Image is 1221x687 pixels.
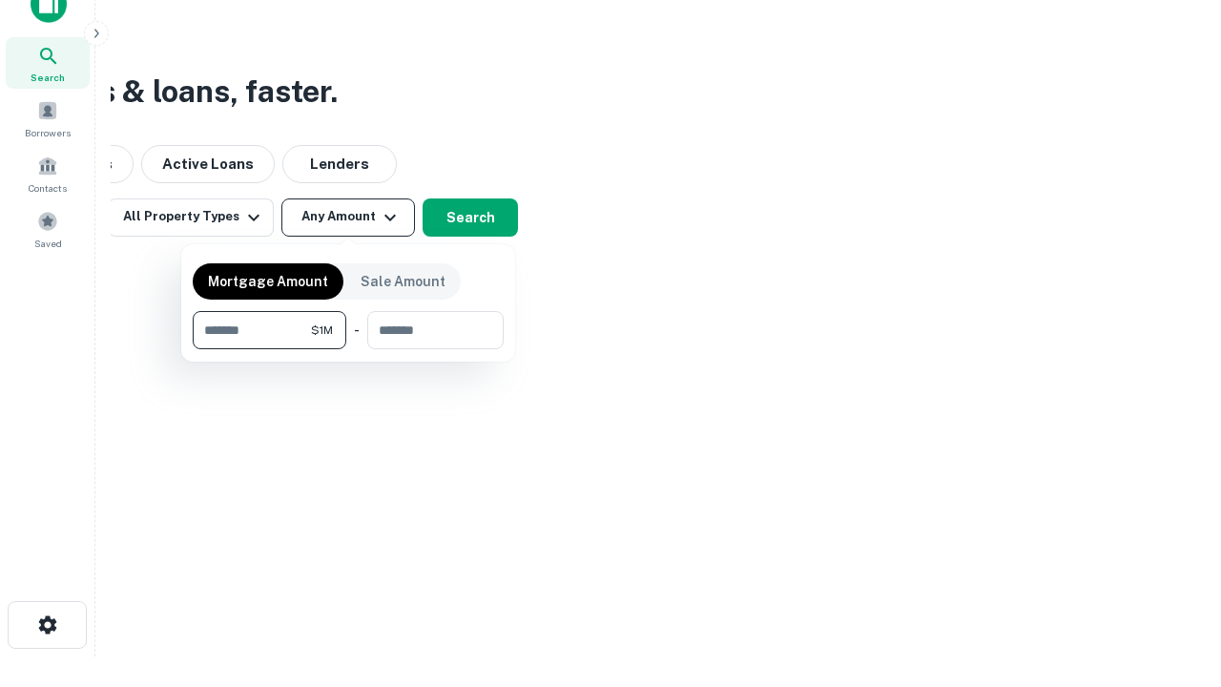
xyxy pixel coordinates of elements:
[354,311,360,349] div: -
[311,322,333,339] span: $1M
[1126,534,1221,626] iframe: Chat Widget
[361,271,445,292] p: Sale Amount
[208,271,328,292] p: Mortgage Amount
